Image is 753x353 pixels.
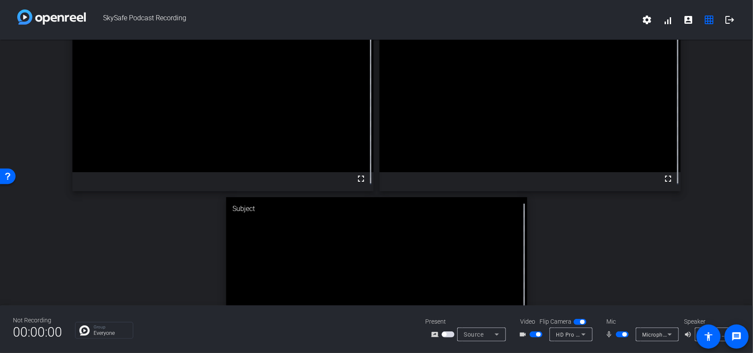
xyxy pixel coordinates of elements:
[657,9,678,30] button: signal_cellular_alt
[464,331,484,338] span: Source
[540,317,571,326] span: Flip Camera
[425,317,511,326] div: Present
[94,325,129,329] p: Group
[13,316,62,325] div: Not Recording
[684,317,736,326] div: Speaker
[683,15,693,25] mat-icon: account_box
[79,325,90,336] img: Chat Icon
[663,173,673,184] mat-icon: fullscreen
[94,331,129,336] p: Everyone
[519,329,530,340] mat-icon: videocam_outline
[606,329,616,340] mat-icon: mic_none
[704,15,714,25] mat-icon: grid_on
[731,331,742,342] mat-icon: message
[86,9,637,30] span: SkySafe Podcast Recording
[642,15,652,25] mat-icon: settings
[725,15,735,25] mat-icon: logout
[356,173,366,184] mat-icon: fullscreen
[598,317,684,326] div: Mic
[13,321,62,343] span: 00:00:00
[684,329,694,340] mat-icon: volume_up
[226,197,527,221] div: Subject
[556,331,646,338] span: HD Pro Webcam C920 (046d:0892)
[703,331,714,342] mat-icon: accessibility
[431,329,442,340] mat-icon: screen_share_outline
[17,9,86,25] img: white-gradient.svg
[520,317,535,326] span: Video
